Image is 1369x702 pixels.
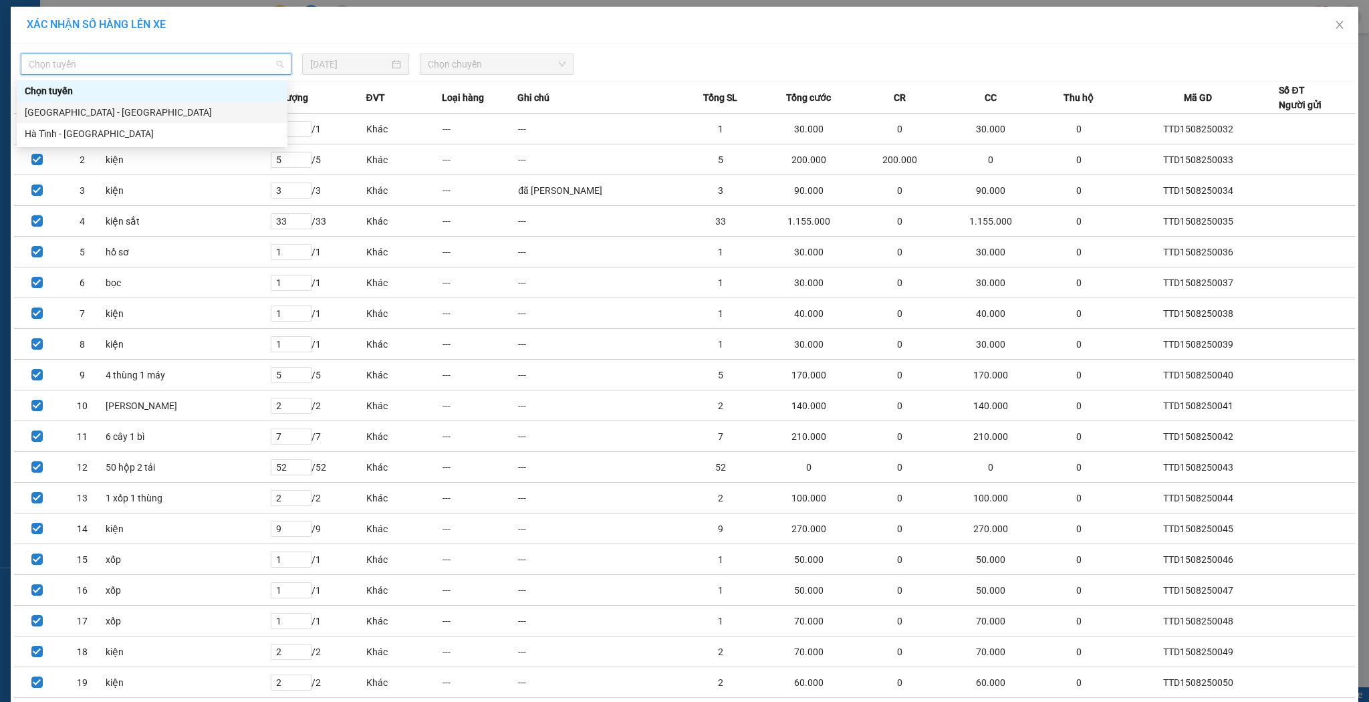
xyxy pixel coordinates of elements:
[517,360,682,390] td: ---
[442,667,517,698] td: ---
[366,390,441,421] td: Khác
[366,144,441,175] td: Khác
[105,667,270,698] td: kiện
[59,237,105,267] td: 5
[442,483,517,513] td: ---
[59,144,105,175] td: 2
[1117,390,1279,421] td: TTD1508250041
[442,114,517,144] td: ---
[859,298,941,329] td: 0
[59,575,105,606] td: 16
[759,513,859,544] td: 270.000
[270,575,366,606] td: / 1
[366,421,441,452] td: Khác
[105,483,270,513] td: 1 xốp 1 thùng
[442,175,517,206] td: ---
[1117,667,1279,698] td: TTD1508250050
[517,575,682,606] td: ---
[759,452,859,483] td: 0
[759,175,859,206] td: 90.000
[442,606,517,636] td: ---
[517,390,682,421] td: ---
[442,452,517,483] td: ---
[941,329,1041,360] td: 30.000
[59,298,105,329] td: 7
[1117,606,1279,636] td: TTD1508250048
[59,329,105,360] td: 8
[442,544,517,575] td: ---
[1321,7,1358,44] button: Close
[17,102,287,123] div: Hà Nội - Hà Tĩnh
[941,452,1041,483] td: 0
[859,636,941,667] td: 0
[517,667,682,698] td: ---
[105,606,270,636] td: xốp
[759,329,859,360] td: 30.000
[366,606,441,636] td: Khác
[941,636,1041,667] td: 70.000
[1279,83,1322,112] div: Số ĐT Người gửi
[270,544,366,575] td: / 1
[517,329,682,360] td: ---
[59,513,105,544] td: 14
[59,636,105,667] td: 18
[270,298,366,329] td: / 1
[270,606,366,636] td: / 1
[59,267,105,298] td: 6
[759,144,859,175] td: 200.000
[270,360,366,390] td: / 5
[1041,267,1116,298] td: 0
[859,206,941,237] td: 0
[59,175,105,206] td: 3
[442,421,517,452] td: ---
[1041,513,1116,544] td: 0
[366,544,441,575] td: Khác
[442,329,517,360] td: ---
[366,114,441,144] td: Khác
[1117,206,1279,237] td: TTD1508250035
[105,237,270,267] td: hồ sơ
[366,452,441,483] td: Khác
[442,267,517,298] td: ---
[59,544,105,575] td: 15
[59,421,105,452] td: 11
[759,237,859,267] td: 30.000
[442,144,517,175] td: ---
[759,483,859,513] td: 100.000
[859,513,941,544] td: 0
[941,513,1041,544] td: 270.000
[941,421,1041,452] td: 210.000
[366,483,441,513] td: Khác
[270,90,308,105] span: Số lượng
[105,421,270,452] td: 6 cây 1 bì
[442,513,517,544] td: ---
[759,421,859,452] td: 210.000
[59,360,105,390] td: 9
[517,544,682,575] td: ---
[366,513,441,544] td: Khác
[703,90,737,105] span: Tổng SL
[105,175,270,206] td: kiện
[517,636,682,667] td: ---
[1117,298,1279,329] td: TTD1508250038
[442,360,517,390] td: ---
[859,483,941,513] td: 0
[105,267,270,298] td: bọc
[270,144,366,175] td: / 5
[859,421,941,452] td: 0
[17,123,287,144] div: Hà Tĩnh - Hà Nội
[759,575,859,606] td: 50.000
[270,175,366,206] td: / 3
[859,237,941,267] td: 0
[517,144,682,175] td: ---
[105,206,270,237] td: kiện sắt
[1041,544,1116,575] td: 0
[105,544,270,575] td: xốp
[683,329,759,360] td: 1
[1041,390,1116,421] td: 0
[1041,175,1116,206] td: 0
[27,18,166,31] span: XÁC NHẬN SỐ HÀNG LÊN XE
[366,267,441,298] td: Khác
[1041,421,1116,452] td: 0
[59,452,105,483] td: 12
